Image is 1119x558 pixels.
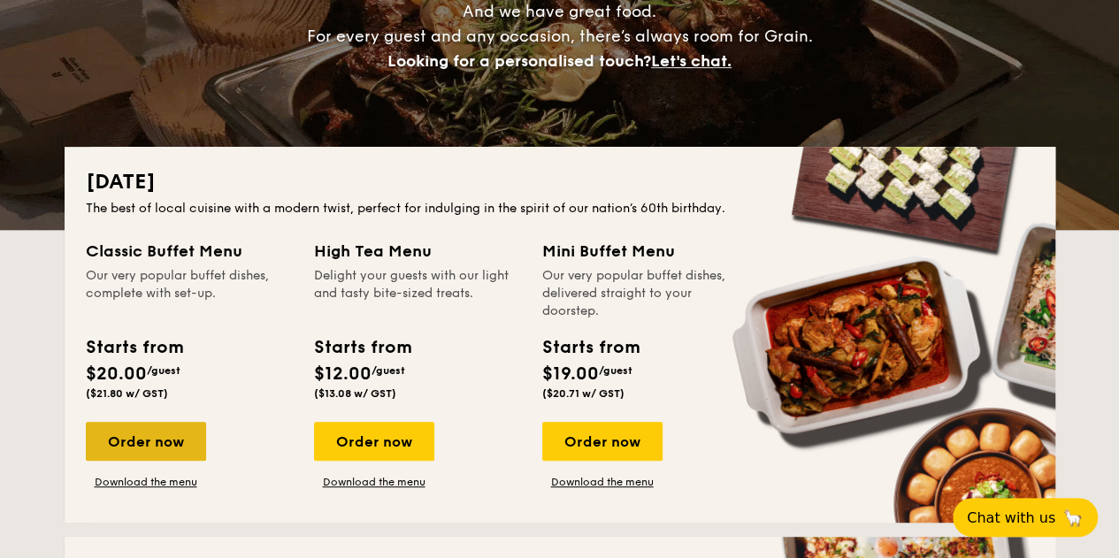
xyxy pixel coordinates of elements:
div: Mini Buffet Menu [542,239,749,264]
div: Classic Buffet Menu [86,239,293,264]
span: ($21.80 w/ GST) [86,387,168,400]
span: /guest [372,364,405,377]
button: Chat with us🦙 [953,498,1098,537]
h2: [DATE] [86,168,1034,196]
div: High Tea Menu [314,239,521,264]
div: Starts from [86,334,182,361]
div: Order now [314,422,434,461]
span: Looking for a personalised touch? [387,51,651,71]
a: Download the menu [542,475,663,489]
div: The best of local cuisine with a modern twist, perfect for indulging in the spirit of our nation’... [86,200,1034,218]
span: ($20.71 w/ GST) [542,387,625,400]
span: Chat with us [967,509,1055,526]
a: Download the menu [86,475,206,489]
div: Order now [542,422,663,461]
span: $20.00 [86,363,147,385]
a: Download the menu [314,475,434,489]
span: $19.00 [542,363,599,385]
div: Our very popular buffet dishes, complete with set-up. [86,267,293,320]
span: And we have great food. For every guest and any occasion, there’s always room for Grain. [307,2,813,71]
span: 🦙 [1062,508,1084,528]
div: Delight your guests with our light and tasty bite-sized treats. [314,267,521,320]
div: Starts from [542,334,639,361]
div: Starts from [314,334,410,361]
span: ($13.08 w/ GST) [314,387,396,400]
span: /guest [599,364,632,377]
div: Our very popular buffet dishes, delivered straight to your doorstep. [542,267,749,320]
span: Let's chat. [651,51,732,71]
span: /guest [147,364,180,377]
span: $12.00 [314,363,372,385]
div: Order now [86,422,206,461]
